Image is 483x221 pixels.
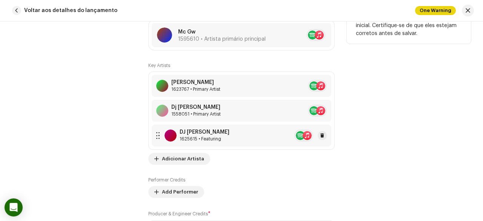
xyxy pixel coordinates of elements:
[162,184,198,200] span: Add Performer
[171,79,220,85] div: [PERSON_NAME]
[180,129,229,135] div: DJ [PERSON_NAME]
[148,177,185,183] label: Performer Credits
[5,198,23,216] div: Open Intercom Messenger
[148,186,204,198] button: Add Performer
[148,62,170,69] label: Key Artists
[148,212,208,216] small: Producer & Engineer Credits
[148,153,210,165] button: Adicionar Artista
[171,111,221,117] div: Primary Artist
[171,104,221,110] div: Dj [PERSON_NAME]
[356,6,462,38] p: A Apple não permite alterações no Nome do artista e no ID do artista após o envio inicial. Certif...
[178,28,266,36] p: Mc Gw
[162,151,204,166] span: Adicionar Artista
[180,136,229,142] div: Featuring
[171,86,220,92] div: Primary Artist
[178,37,266,42] span: 1595610 • Artista primário principal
